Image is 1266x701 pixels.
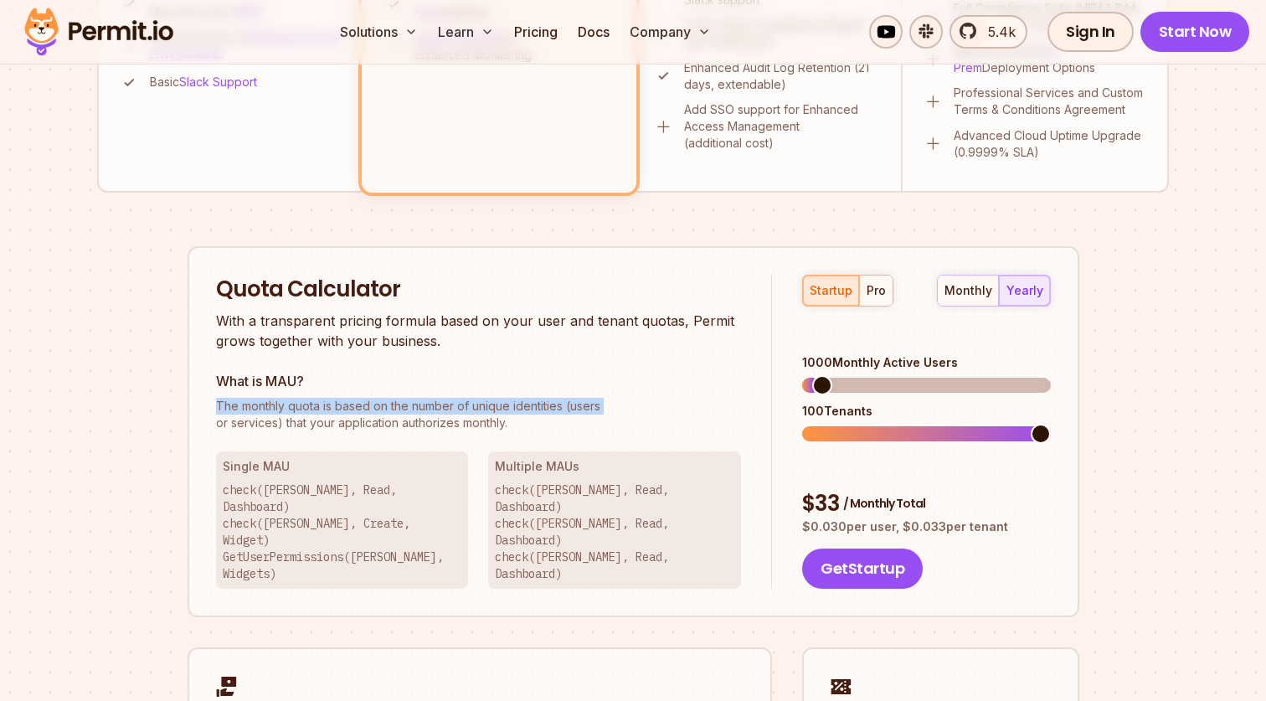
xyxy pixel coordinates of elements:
span: / Monthly Total [843,495,925,512]
p: Professional Services and Custom Terms & Conditions Agreement [954,85,1147,118]
a: Start Now [1140,12,1250,52]
p: With a transparent pricing formula based on your user and tenant quotas, Permit grows together wi... [216,311,742,351]
a: Slack Support [179,75,257,89]
p: check([PERSON_NAME], Read, Dashboard) check([PERSON_NAME], Create, Widget) GetUserPermissions([PE... [223,482,462,582]
p: Enhanced Audit Log Retention (21 days, extendable) [684,59,881,93]
div: $ 33 [802,489,1050,519]
div: pro [867,282,886,299]
button: Solutions [333,15,425,49]
h2: Quota Calculator [216,275,742,305]
div: 100 Tenants [802,403,1050,420]
p: Add SSO support for Enhanced Access Management (additional cost) [684,101,881,152]
a: On-Prem [954,44,1062,75]
button: GetStartup [802,549,923,589]
h3: Single MAU [223,458,462,475]
span: The monthly quota is based on the number of unique identities (users [216,398,742,415]
button: Company [623,15,718,49]
h3: Multiple MAUs [495,458,734,475]
span: 5.4k [978,22,1016,42]
p: $ 0.030 per user, $ 0.033 per tenant [802,518,1050,535]
p: check([PERSON_NAME], Read, Dashboard) check([PERSON_NAME], Read, Dashboard) check([PERSON_NAME], ... [495,482,734,582]
p: or services) that your application authorizes monthly. [216,398,742,431]
a: Pricing [507,15,564,49]
div: monthly [944,282,992,299]
a: Sign In [1047,12,1134,52]
a: 5.4k [949,15,1027,49]
a: Docs [571,15,616,49]
p: Advanced Cloud Uptime Upgrade (0.9999% SLA) [954,127,1147,161]
p: Basic [150,74,257,90]
h3: What is MAU? [216,371,742,391]
div: 1000 Monthly Active Users [802,354,1050,371]
button: Learn [431,15,501,49]
img: Permit logo [17,3,181,60]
